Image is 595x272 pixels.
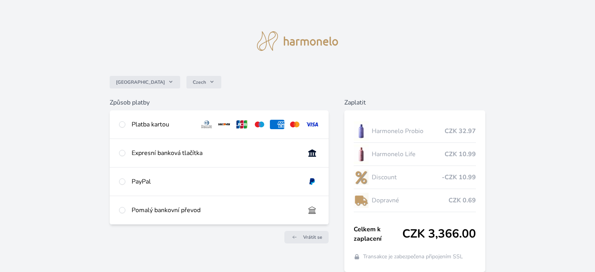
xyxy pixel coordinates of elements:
button: [GEOGRAPHIC_DATA] [110,76,180,88]
div: Platba kartou [132,120,193,129]
span: [GEOGRAPHIC_DATA] [116,79,165,85]
span: Vrátit se [303,234,322,240]
span: CZK 0.69 [449,196,476,205]
img: discount-lo.png [354,168,369,187]
img: maestro.svg [252,120,267,129]
img: CLEAN_LIFE_se_stinem_x-lo.jpg [354,144,369,164]
img: delivery-lo.png [354,191,369,210]
img: paypal.svg [305,177,320,186]
span: CZK 10.99 [445,150,476,159]
h6: Způsob platby [110,98,329,107]
img: mc.svg [288,120,302,129]
a: Vrátit se [284,231,329,243]
span: Dopravné [372,196,449,205]
span: Harmonelo Life [372,150,445,159]
button: Czech [186,76,221,88]
img: logo.svg [257,31,338,51]
span: Czech [193,79,206,85]
div: Pomalý bankovní převod [132,205,299,215]
img: onlineBanking_CZ.svg [305,148,320,158]
div: Expresní banková tlačítka [132,148,299,158]
img: jcb.svg [235,120,249,129]
img: bankTransfer_IBAN.svg [305,205,320,215]
span: Celkem k zaplacení [354,225,402,243]
span: CZK 32.97 [445,126,476,136]
h6: Zaplatit [344,98,485,107]
span: Transakce je zabezpečena připojením SSL [363,253,463,261]
span: Harmonelo Probio [372,126,445,136]
div: PayPal [132,177,299,186]
span: -CZK 10.99 [442,173,476,182]
img: discover.svg [217,120,231,129]
img: diners.svg [199,120,214,129]
img: amex.svg [270,120,284,129]
img: visa.svg [305,120,320,129]
img: CLEAN_PROBIO_se_stinem_x-lo.jpg [354,121,369,141]
span: CZK 3,366.00 [402,227,476,241]
span: Discount [372,173,442,182]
